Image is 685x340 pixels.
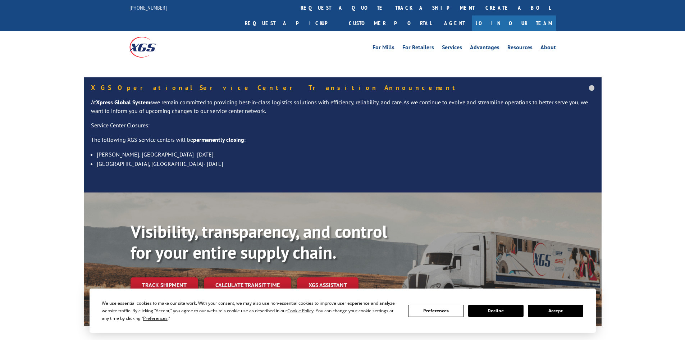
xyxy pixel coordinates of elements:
a: Resources [507,45,533,53]
a: [PHONE_NUMBER] [129,4,167,11]
a: Agent [437,15,472,31]
button: Accept [528,305,583,317]
h5: XGS Operational Service Center Transition Announcement [91,85,594,91]
span: Cookie Policy [287,308,314,314]
a: Services [442,45,462,53]
strong: permanently closing [193,136,244,143]
strong: Xpress Global Systems [96,99,153,106]
p: The following XGS service centers will be : [91,136,594,150]
a: Join Our Team [472,15,556,31]
a: For Retailers [402,45,434,53]
a: About [540,45,556,53]
b: Visibility, transparency, and control for your entire supply chain. [131,220,387,263]
a: XGS ASSISTANT [297,277,359,293]
a: Customer Portal [343,15,437,31]
button: Preferences [408,305,463,317]
a: Track shipment [131,277,198,293]
a: Calculate transit time [204,277,291,293]
li: [PERSON_NAME], [GEOGRAPHIC_DATA]- [DATE] [97,150,594,159]
li: [GEOGRAPHIC_DATA], [GEOGRAPHIC_DATA]- [DATE] [97,159,594,168]
u: Service Center Closures: [91,122,150,129]
div: We use essential cookies to make our site work. With your consent, we may also use non-essential ... [102,299,399,322]
a: Request a pickup [239,15,343,31]
div: Cookie Consent Prompt [90,289,596,333]
button: Decline [468,305,524,317]
p: At we remain committed to providing best-in-class logistics solutions with efficiency, reliabilit... [91,98,594,121]
a: Advantages [470,45,499,53]
a: For Mills [373,45,394,53]
span: Preferences [143,315,168,321]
